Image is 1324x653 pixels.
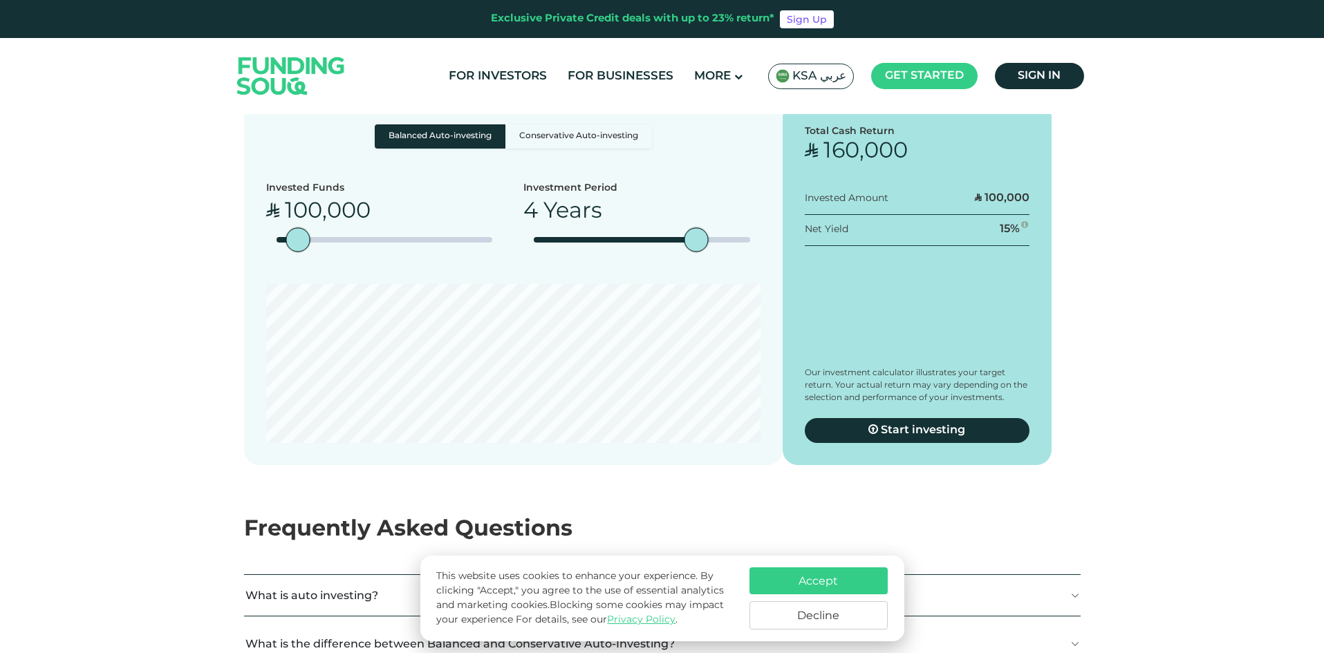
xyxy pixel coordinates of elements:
[505,124,652,149] label: Conservative Auto-investing
[1021,220,1028,229] i: 15 forecasted net yield ~ 23% IRR
[805,418,1030,443] a: Start investing
[881,425,965,435] span: Start investing
[445,65,550,88] a: For Investors
[985,193,1029,203] span: 100,000
[805,124,1030,139] div: Total Cash Return
[277,237,493,243] tc-range-slider: amount slider
[975,193,982,203] span: ʢ
[491,11,774,27] div: Exclusive Private Credit deals with up to 23% return*
[285,201,371,223] span: 100,000
[375,124,652,149] div: Basic radio toggle button group
[805,225,848,234] span: Net Yield
[564,65,677,88] a: For Businesses
[1018,70,1061,81] span: Sign in
[805,141,818,162] span: ʢ
[885,70,964,81] span: Get started
[823,141,908,162] span: 160,000
[805,369,1027,402] span: Our investment calculator illustrates your target return. Your actual return may vary depending o...
[607,615,675,625] a: Privacy Policy
[1000,224,1010,234] span: 15
[523,201,602,223] span: 4 Years
[523,181,617,196] div: Investment Period
[776,69,790,83] img: SA Flag
[534,237,750,243] tc-range-slider: date slider
[1010,224,1020,234] span: %
[792,68,846,84] span: KSA عربي
[995,63,1084,89] a: Sign in
[436,569,735,627] p: This website uses cookies to enhance your experience. By clicking "Accept," you agree to the use ...
[266,201,279,223] span: ʢ
[436,600,724,625] span: Blocking some cookies may impact your experience
[244,575,1081,616] button: What is auto investing?
[694,70,731,82] span: More
[749,567,888,594] button: Accept
[516,615,678,625] span: For details, see our .
[244,519,572,540] span: Frequently Asked Questions
[805,191,888,206] div: Invested Amount
[780,10,834,28] a: Sign Up
[223,41,359,111] img: Logo
[266,181,371,196] div: Invested Funds
[375,124,505,149] label: Balanced Auto-investing
[749,601,888,630] button: Decline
